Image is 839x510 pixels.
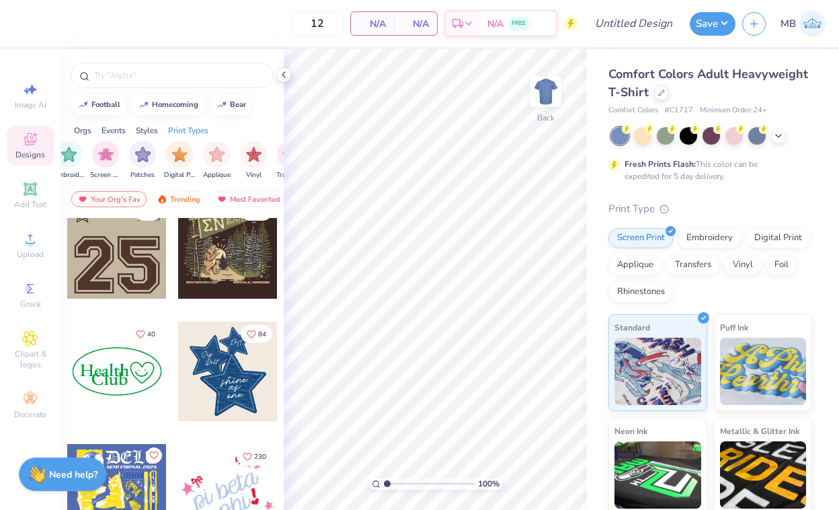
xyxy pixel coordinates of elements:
button: Like [130,325,161,343]
span: MB [781,16,796,32]
span: Embroidery [53,170,84,180]
button: filter button [129,141,156,180]
span: N/A [487,17,504,31]
img: Vinyl Image [246,147,262,162]
div: filter for Applique [203,141,231,180]
img: Metallic & Glitter Ink [720,441,807,509]
div: This color can be expedited for 5 day delivery. [625,158,790,182]
div: Orgs [74,124,91,137]
button: filter button [164,141,195,180]
div: Applique [608,255,662,275]
button: Like [237,447,272,466]
button: Save [690,12,735,36]
span: Digital Print [164,170,195,180]
div: filter for Transfers [276,141,305,180]
div: filter for Vinyl [240,141,267,180]
button: filter button [203,141,231,180]
div: filter for Embroidery [53,141,84,180]
strong: Fresh Prints Flash: [625,159,696,170]
div: Digital Print [746,228,811,248]
img: Embroidery Image [61,147,77,162]
img: Patches Image [135,147,151,162]
span: Standard [614,320,650,334]
img: most_fav.gif [77,194,88,204]
div: Screen Print [608,228,674,248]
div: Print Type [608,201,812,217]
button: Like [241,325,272,343]
strong: Need help? [49,468,97,481]
img: trending.gif [157,194,167,204]
img: most_fav.gif [216,194,227,204]
span: Upload [17,249,44,260]
button: Like [146,447,162,464]
span: FREE [512,19,526,28]
button: homecoming [131,95,204,115]
span: N/A [402,17,429,31]
img: Screen Print Image [98,147,114,162]
div: Foil [766,255,797,275]
div: Events [102,124,126,137]
img: trend_line.gif [138,101,149,109]
span: Comfort Colors Adult Heavyweight T-Shirt [608,66,808,100]
div: filter for Screen Print [90,141,121,180]
span: Screen Print [90,170,121,180]
div: Your Org's Fav [71,191,147,207]
div: Vinyl [724,255,762,275]
div: homecoming [152,101,198,108]
span: 100 % [478,478,500,490]
div: Print Types [168,124,208,137]
span: Comfort Colors [608,105,658,116]
div: Rhinestones [608,282,674,302]
span: Clipart & logos [7,349,54,370]
img: Back [532,78,559,105]
button: filter button [90,141,121,180]
span: Vinyl [246,170,262,180]
span: Image AI [15,100,46,110]
div: football [91,101,120,108]
div: filter for Digital Print [164,141,195,180]
span: Neon Ink [614,424,647,438]
input: – – [291,11,344,36]
img: trend_line.gif [78,101,89,109]
span: 84 [258,331,266,338]
div: Most Favorited [210,191,286,207]
span: Designs [15,149,45,160]
span: Patches [130,170,155,180]
span: 40 [147,331,155,338]
img: Digital Print Image [172,147,188,162]
img: Standard [614,338,701,405]
div: Embroidery [678,228,742,248]
span: Minimum Order: 24 + [700,105,767,116]
img: Applique Image [209,147,225,162]
input: Untitled Design [584,10,683,37]
span: Applique [203,170,231,180]
span: Puff Ink [720,320,748,334]
input: Try "Alpha" [93,69,265,82]
button: football [71,95,126,115]
div: Trending [151,191,206,207]
div: Back [537,112,555,124]
span: # C1717 [665,105,693,116]
span: Decorate [14,409,46,420]
button: filter button [276,141,305,180]
button: filter button [240,141,267,180]
div: Styles [136,124,158,137]
div: Transfers [666,255,720,275]
a: MB [781,11,826,37]
img: Puff Ink [720,338,807,405]
span: Greek [20,299,41,309]
img: Mehr Bhatia [799,11,826,37]
img: Neon Ink [614,441,701,509]
img: Transfers Image [283,147,298,162]
button: filter button [53,141,84,180]
span: N/A [359,17,386,31]
img: trend_line.gif [216,101,227,109]
span: 230 [254,453,266,460]
span: Add Text [14,199,46,210]
div: bear [230,101,246,108]
button: bear [209,95,252,115]
div: filter for Patches [129,141,156,180]
span: Metallic & Glitter Ink [720,424,799,438]
span: Transfers [276,170,305,180]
